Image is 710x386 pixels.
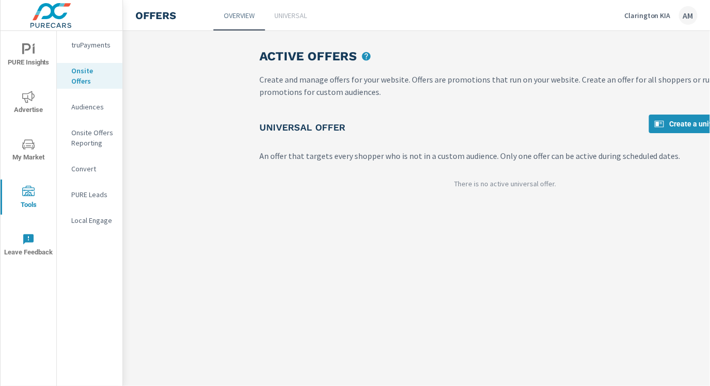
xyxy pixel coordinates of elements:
[360,50,373,63] span: upload picture
[57,37,122,53] div: truPayments
[71,66,114,86] p: Onsite Offers
[4,233,53,259] span: Leave Feedback
[57,187,122,202] div: PURE Leads
[71,189,114,200] p: PURE Leads
[259,47,357,65] h3: Active Offers
[57,63,122,89] div: Onsite Offers
[71,40,114,50] p: truPayments
[275,10,307,21] p: Universal
[259,121,345,133] h5: Universal Offer
[57,125,122,151] div: Onsite Offers Reporting
[455,179,557,189] p: There is no active universal offer.
[71,127,114,148] p: Onsite Offers Reporting
[71,215,114,226] p: Local Engage
[71,164,114,174] p: Convert
[57,161,122,176] div: Convert
[57,213,122,228] div: Local Engage
[224,10,255,21] p: Overview
[624,11,671,20] p: Clarington KIA
[679,6,698,25] div: AM
[4,186,53,211] span: Tools
[71,102,114,112] p: Audiences
[4,43,53,69] span: PURE Insights
[1,31,56,268] div: nav menu
[57,99,122,115] div: Audiences
[4,91,53,116] span: Advertise
[4,138,53,164] span: My Market
[135,9,176,22] h4: Offers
